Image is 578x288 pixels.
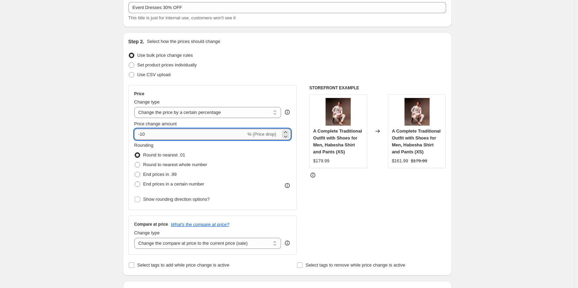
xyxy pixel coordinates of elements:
span: Round to nearest .01 [143,152,185,157]
span: Use CSV upload [137,72,171,77]
img: il_fullxfull.5013851120_1cor-284349_80x.jpg [324,98,352,126]
input: 30% off holiday sale [128,2,446,13]
span: Use bulk price change rules [137,53,193,58]
span: Round to nearest whole number [143,162,207,167]
span: End prices in a certain number [143,181,204,187]
span: Show rounding direction options? [143,197,210,202]
img: il_fullxfull.5013851120_1cor-284349_80x.jpg [403,98,431,126]
h3: Price [134,91,144,97]
div: help [284,109,291,116]
span: Select tags to remove while price change is active [306,262,405,268]
button: What's the compare at price? [171,222,229,227]
span: Change type [134,230,160,235]
input: -15 [134,129,246,140]
strike: $179.99 [411,157,427,164]
span: End prices in .99 [143,172,177,177]
h3: Compare at price [134,222,168,227]
p: Select how the prices should change [147,38,220,45]
div: $161.99 [392,157,408,164]
h6: STOREFRONT EXAMPLE [309,85,446,91]
span: Rounding [134,143,154,148]
span: Select tags to add while price change is active [137,262,229,268]
span: Change type [134,99,160,105]
div: $179.99 [313,157,329,164]
span: This title is just for internal use, customers won't see it [128,15,236,20]
span: % (Price drop) [247,132,276,137]
span: Price change amount [134,121,177,126]
h2: Step 2. [128,38,144,45]
span: A Complete Traditional Outfit with Shoes for Men, Habesha Shirt and Pants (XS) [392,128,441,154]
span: Set product prices individually [137,62,197,67]
span: A Complete Traditional Outfit with Shoes for Men, Habesha Shirt and Pants (XS) [313,128,362,154]
div: help [284,240,291,246]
